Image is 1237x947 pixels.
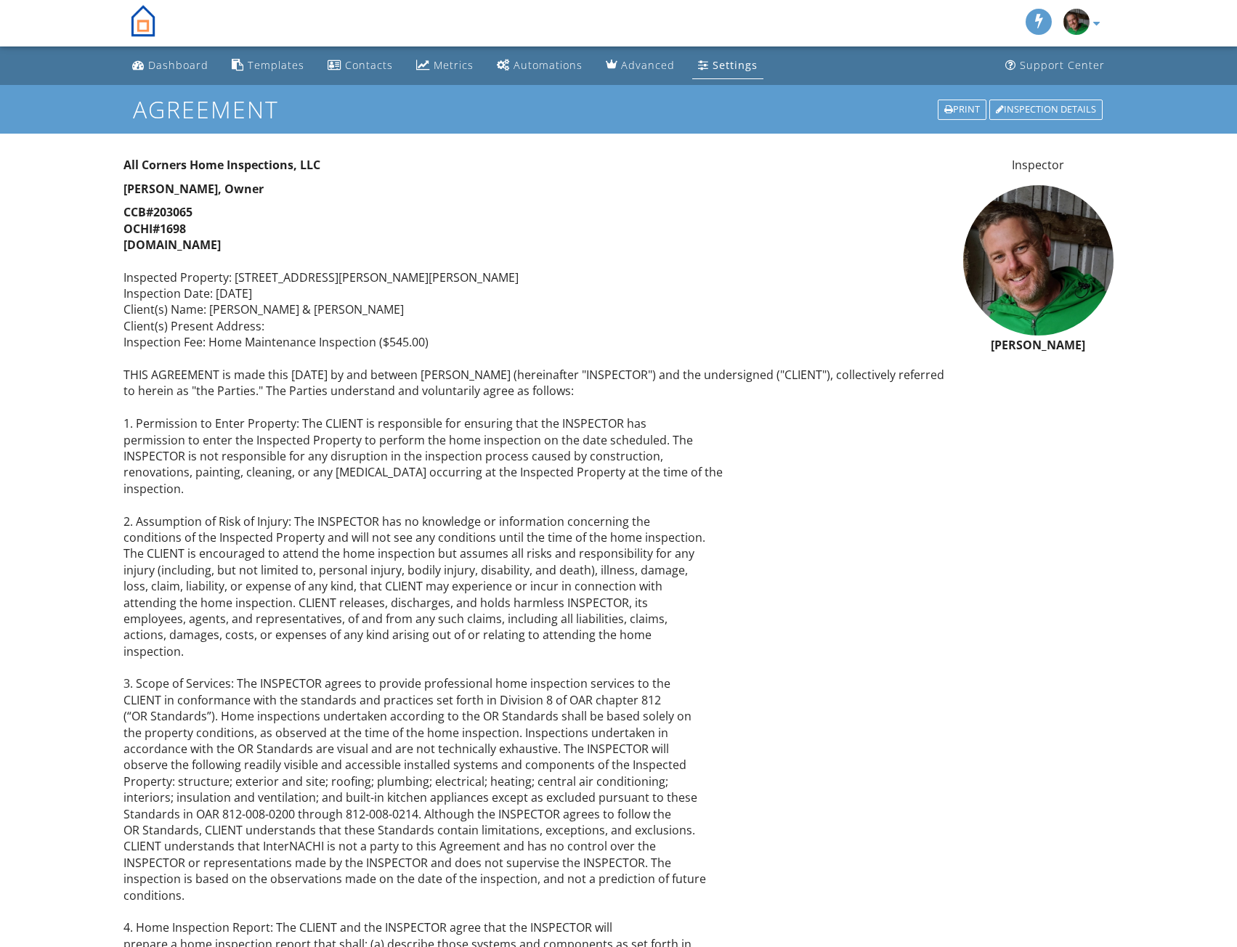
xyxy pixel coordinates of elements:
img: img_20191010_150204_erik_2.jpg [963,185,1114,336]
a: Print [936,98,988,121]
a: Metrics [410,52,479,79]
strong: [PERSON_NAME], Owner [123,181,264,197]
img: All Corners Home Inspections [123,4,163,43]
strong: CCB#203065 OCHI#1698 [DOMAIN_NAME] [123,204,221,253]
div: Support Center [1020,58,1105,72]
div: Contacts [345,58,393,72]
a: Support Center [999,52,1111,79]
div: Automations [514,58,583,72]
div: Inspection Details [989,99,1103,120]
div: Templates [248,58,304,72]
p: Inspector [963,157,1114,173]
strong: All Corners Home Inspections, LLC [123,157,320,173]
a: Contacts [322,52,399,79]
div: Metrics [434,58,474,72]
div: Dashboard [148,58,208,72]
a: Settings [692,52,763,79]
a: Dashboard [126,52,214,79]
div: Settings [713,58,758,72]
img: img_20191010_150204_erik_2.jpg [1063,9,1090,35]
a: Templates [226,52,310,79]
a: Advanced [600,52,681,79]
h6: [PERSON_NAME] [963,339,1114,352]
a: Inspection Details [988,98,1104,121]
h1: Agreement [133,97,1104,122]
div: Print [938,99,986,120]
a: Automations (Basic) [491,52,588,79]
div: Advanced [621,58,675,72]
